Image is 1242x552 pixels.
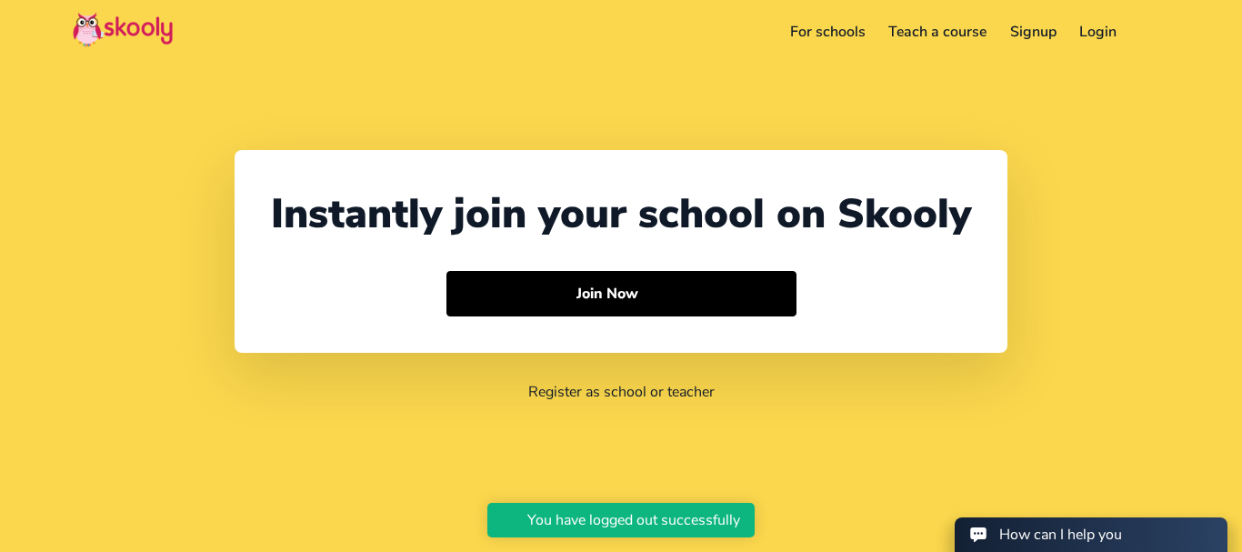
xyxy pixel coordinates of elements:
[446,271,796,316] button: Join Nowarrow forward outline
[271,186,971,242] div: Instantly join your school on Skooly
[778,17,877,46] a: For schools
[876,17,998,46] a: Teach a course
[73,12,173,47] img: Skooly
[1143,17,1169,47] button: menu outline
[527,510,740,530] div: You have logged out successfully
[998,17,1068,46] a: Signup
[646,285,666,304] ion-icon: arrow forward outline
[1068,17,1129,46] a: Login
[528,382,715,402] a: Register as school or teacher
[502,511,521,530] ion-icon: checkmark circle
